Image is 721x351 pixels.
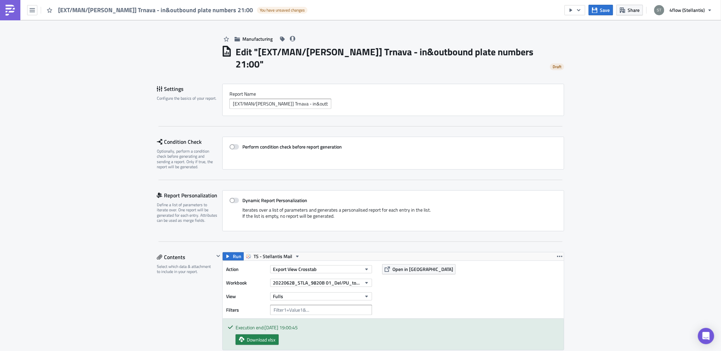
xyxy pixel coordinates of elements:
[157,137,222,147] div: Condition Check
[254,252,292,260] span: TS - Stellantis Mail
[242,143,342,150] strong: Perform condition check before report generation
[270,265,372,273] button: Export View Crosstab
[229,207,557,224] div: Iterates over a list of parameters and generates a personalised report for each entry in the list...
[214,252,222,260] button: Hide content
[628,6,640,14] span: Share
[650,3,716,18] button: 4flow (Stellantis)
[3,3,324,8] p: Dear [PERSON_NAME] or Madame,
[157,252,214,262] div: Contents
[3,33,324,38] p: Kind regards
[3,45,265,62] p: Stellantis Transport Control Tower 4flow management.
[231,34,276,44] button: Manufacturing
[226,264,267,274] label: Action
[3,3,324,240] body: Rich Text Area. Press ALT-0 for help.
[242,35,273,42] span: Manufacturing
[223,252,244,260] button: Run
[266,46,323,60] img: clip_image001.png
[157,84,222,94] div: Settings
[5,5,16,16] img: PushMetrics
[653,4,665,16] img: Avatar
[270,305,372,315] input: Filter1=Value1&...
[3,18,324,23] p: please find attached the lists of scheduled transports for [DATE].
[600,6,610,14] span: Save
[157,149,218,170] div: Optionally, perform a condition check before generating and sending a report. Only if true, the r...
[382,264,456,274] button: Open in [GEOGRAPHIC_DATA]
[242,197,307,204] strong: Dynamic Report Personalization
[260,7,305,13] span: You have unsaved changes
[226,278,267,288] label: Workbook
[236,46,545,70] h1: Edit " [EXT/MAN/[PERSON_NAME]] Trnava - in&outbound plate numbers 21:00 "
[392,266,453,273] span: Open in [GEOGRAPHIC_DATA]
[273,279,362,286] span: 20220628_STLA_9820B 01_Del/PU_today new
[226,305,267,315] label: Filters
[243,252,302,260] button: TS - Stellantis Mail
[157,264,214,274] div: Select which data & attachment to include in your report.
[589,5,613,15] button: Save
[229,91,557,97] label: Report Nam﻿e
[157,96,218,101] div: Configure the basics of your report.
[157,190,222,200] div: Report Personalization
[270,292,372,300] button: Fulls
[669,6,705,14] span: 4flow (Stellantis)
[233,252,241,260] span: Run
[270,279,372,287] button: 20220628_STLA_9820B 01_Del/PU_today new
[553,64,561,70] span: Draft
[226,291,267,301] label: View
[58,6,254,14] span: [EXT/MAN/[PERSON_NAME]] Trnava - in&outbound plate numbers 21:00
[273,266,317,273] span: Export View Crosstab
[247,336,275,343] span: Download xlsx
[273,293,283,300] span: Fulls
[616,5,643,15] button: Share
[698,328,714,344] div: Open Intercom Messenger
[236,334,279,345] a: Download xlsx
[157,202,218,223] div: Define a list of parameters to iterate over. One report will be generated for each entry. Attribu...
[236,324,559,331] div: Execution end: [DATE] 19:00:45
